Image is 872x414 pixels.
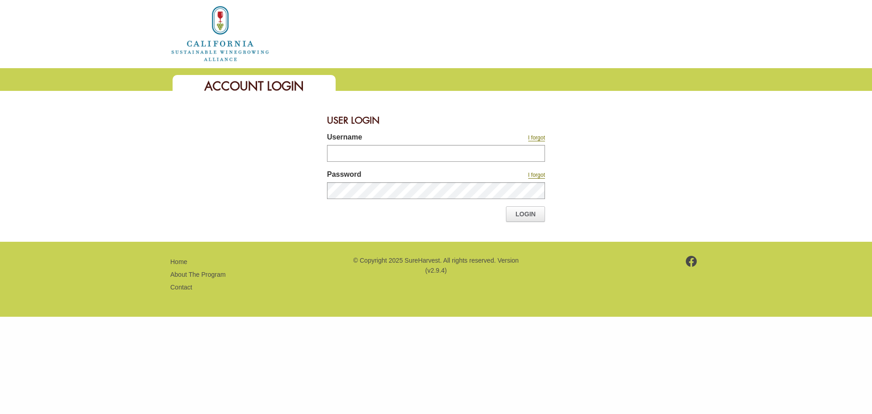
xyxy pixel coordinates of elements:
[327,169,468,182] label: Password
[204,78,304,94] span: Account Login
[170,258,187,265] a: Home
[528,172,545,179] a: I forgot
[327,109,545,132] div: User Login
[506,206,545,222] a: Login
[170,5,270,63] img: logo_cswa2x.png
[327,132,468,145] label: Username
[170,29,270,37] a: Home
[170,284,192,291] a: Contact
[528,135,545,141] a: I forgot
[686,256,697,267] img: footer-facebook.png
[352,255,520,276] p: © Copyright 2025 SureHarvest. All rights reserved. Version (v2.9.4)
[170,271,226,278] a: About The Program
